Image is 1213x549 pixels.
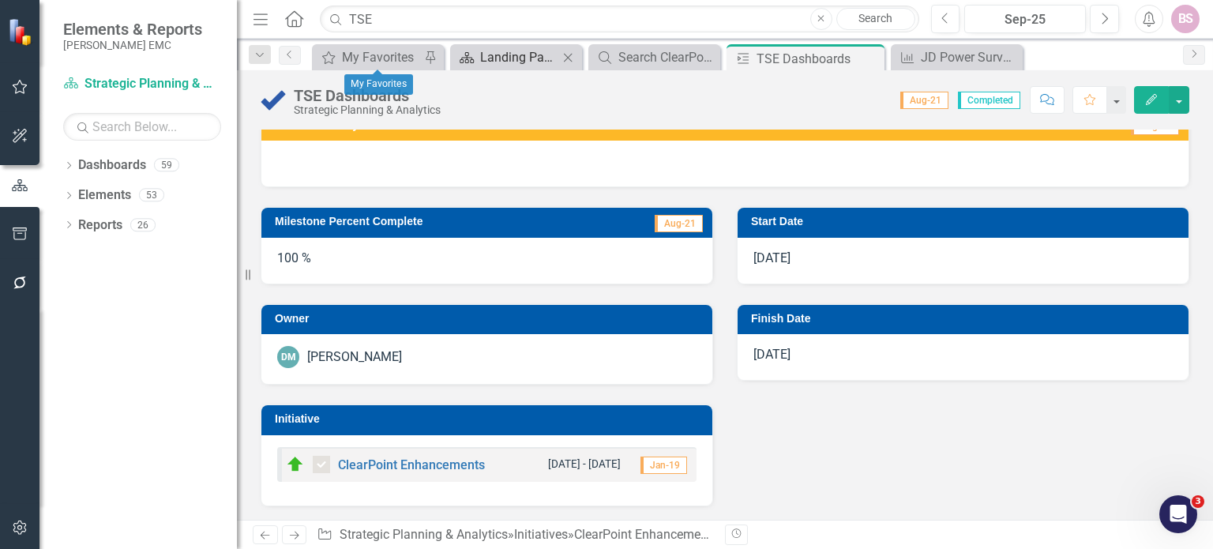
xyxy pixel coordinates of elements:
[640,457,687,474] span: Jan-19
[757,49,881,69] div: TSE Dashboards
[294,104,441,116] div: Strategic Planning & Analytics
[574,527,718,542] a: ClearPoint Enhancements
[340,527,508,542] a: Strategic Planning & Analytics
[342,47,420,67] div: My Favorites
[344,74,413,95] div: My Favorites
[130,218,156,231] div: 26
[63,20,202,39] span: Elements & Reports
[275,413,704,425] h3: Initiative
[480,47,558,67] div: Landing Page
[753,347,791,362] span: [DATE]
[900,92,948,109] span: Aug-21
[1171,5,1200,33] button: BS
[592,47,716,67] a: Search ClearPoint
[261,88,286,113] img: Complete
[970,10,1080,29] div: Sep-25
[8,17,36,45] img: ClearPoint Strategy
[895,47,1019,67] a: JD Power Survey (1,000-pt scale) - State of the Coop
[921,47,1019,67] div: JD Power Survey (1,000-pt scale) - State of the Coop
[751,216,1181,227] h3: Start Date
[753,250,791,265] span: [DATE]
[655,215,703,232] span: Aug-21
[1159,495,1197,533] iframe: Intercom live chat
[63,39,202,51] small: [PERSON_NAME] EMC
[1192,495,1204,508] span: 3
[294,87,441,104] div: TSE Dashboards
[514,527,568,542] a: Initiatives
[277,346,299,368] div: DM
[317,526,713,544] div: » » »
[78,216,122,235] a: Reports
[836,8,915,30] a: Search
[275,313,704,325] h3: Owner
[618,47,716,67] div: Search ClearPoint
[78,186,131,205] a: Elements
[63,113,221,141] input: Search Below...
[275,216,596,227] h3: Milestone Percent Complete
[958,92,1020,109] span: Completed
[454,47,558,67] a: Landing Page
[63,75,221,93] a: Strategic Planning & Analytics
[154,159,179,172] div: 59
[78,156,146,175] a: Dashboards
[338,457,485,472] a: ClearPoint Enhancements
[139,189,164,202] div: 53
[964,5,1086,33] button: Sep-25
[261,238,712,284] div: 100 %
[320,6,918,33] input: Search ClearPoint...
[307,348,402,367] div: [PERSON_NAME]
[316,47,420,67] a: My Favorites
[751,313,1181,325] h3: Finish Date
[286,455,305,474] img: At Target
[548,457,621,472] small: [DATE] - [DATE]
